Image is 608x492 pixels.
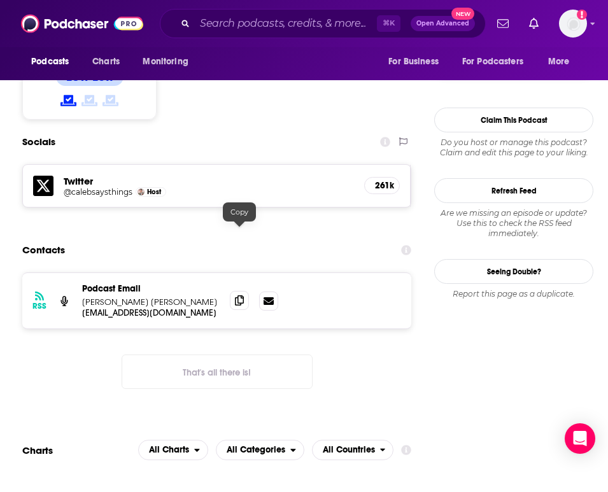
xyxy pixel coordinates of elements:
h2: Contacts [22,238,65,262]
button: Show profile menu [559,10,587,38]
span: Do you host or manage this podcast? [434,137,593,148]
span: For Business [388,53,439,71]
img: User Profile [559,10,587,38]
p: Podcast Email [82,283,220,294]
span: ⌘ K [377,15,400,32]
svg: Add a profile image [577,10,587,20]
div: Copy [223,202,256,221]
input: Search podcasts, credits, & more... [195,13,377,34]
span: Podcasts [31,53,69,71]
button: open menu [138,440,208,460]
span: More [548,53,570,71]
span: For Podcasters [462,53,523,71]
span: All Categories [227,446,285,454]
div: Report this page as a duplicate. [434,289,593,299]
span: All Countries [323,446,375,454]
span: Host [147,188,161,196]
img: Caleb Hearon [138,188,145,195]
p: [PERSON_NAME] [PERSON_NAME] [82,297,220,307]
p: [EMAIL_ADDRESS][DOMAIN_NAME] [82,307,220,318]
div: Claim and edit this page to your liking. [434,137,593,158]
img: Podchaser - Follow, Share and Rate Podcasts [21,11,143,36]
h3: RSS [32,301,46,311]
button: open menu [539,50,586,74]
h5: Twitter [64,175,354,187]
div: Are we missing an episode or update? Use this to check the RSS feed immediately. [434,208,593,239]
button: Open AdvancedNew [411,16,475,31]
span: Monitoring [143,53,188,71]
a: Seeing Double? [434,259,593,284]
button: Nothing here. [122,355,313,389]
button: Claim This Podcast [434,108,593,132]
button: open menu [312,440,394,460]
h2: Categories [216,440,304,460]
span: Open Advanced [416,20,469,27]
a: Show notifications dropdown [524,13,544,34]
button: open menu [379,50,455,74]
a: Charts [84,50,127,74]
h2: Countries [312,440,394,460]
a: Show notifications dropdown [492,13,514,34]
span: Logged in as alignPR [559,10,587,38]
a: @calebsaysthings [64,187,132,197]
button: open menu [22,50,85,74]
h2: Socials [22,130,55,154]
button: open menu [134,50,204,74]
div: Search podcasts, credits, & more... [160,9,486,38]
button: open menu [454,50,542,74]
button: Refresh Feed [434,178,593,203]
span: Charts [92,53,120,71]
div: Open Intercom Messenger [565,423,595,454]
h5: 261k [375,180,389,191]
span: New [451,8,474,20]
span: All Charts [149,446,189,454]
button: open menu [216,440,304,460]
h2: Charts [22,444,53,456]
h2: Platforms [138,440,208,460]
